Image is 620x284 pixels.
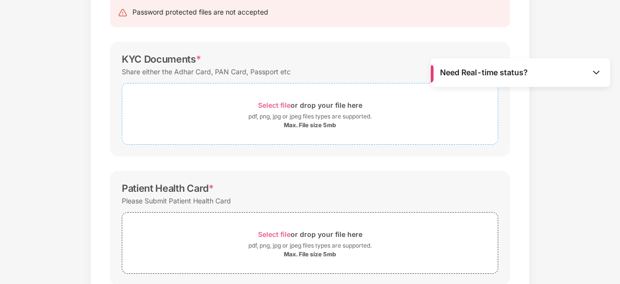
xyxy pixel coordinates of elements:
span: Select file [258,101,291,109]
div: Patient Health Card [122,183,214,194]
div: or drop your file here [258,99,362,112]
span: Select fileor drop your file herepdf, png, jpg or jpeg files types are supported.Max. File size 5mb [122,91,498,137]
img: svg+xml;base64,PHN2ZyB4bWxucz0iaHR0cDovL3d3dy53My5vcmcvMjAwMC9zdmciIHdpZHRoPSIyNCIgaGVpZ2h0PSIyNC... [118,8,128,17]
div: Max. File size 5mb [284,121,336,129]
img: Toggle Icon [591,67,601,77]
div: KYC Documents [122,53,201,65]
div: Max. File size 5mb [284,251,336,258]
div: pdf, png, jpg or jpeg files types are supported. [248,112,372,121]
span: Need Real-time status? [440,67,528,78]
div: Please Submit Patient Health Card [122,194,231,207]
div: Share either the Adhar Card, PAN Card, Passport etc [122,65,291,78]
div: pdf, png, jpg or jpeg files types are supported. [248,241,372,251]
div: Password protected files are not accepted [132,7,268,17]
span: Select file [258,230,291,238]
div: or drop your file here [258,228,362,241]
span: Select fileor drop your file herepdf, png, jpg or jpeg files types are supported.Max. File size 5mb [122,220,498,266]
